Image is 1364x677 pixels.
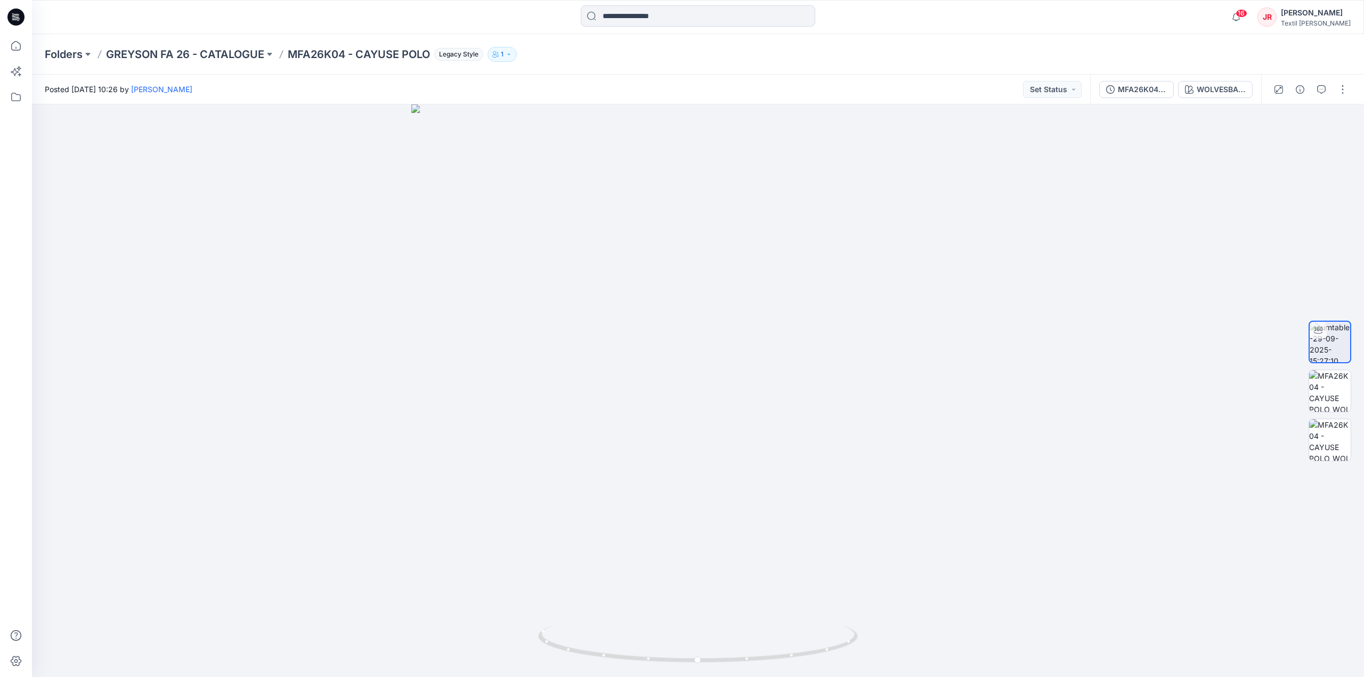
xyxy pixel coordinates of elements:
img: MFA26K04 - CAYUSE POLO_WOLVESBANE-739_Back [1309,419,1351,461]
p: MFA26K04 - CAYUSE POLO [288,47,430,62]
img: MFA26K04 - CAYUSE POLO_WOLVESBANE-739 [1309,370,1351,412]
span: Legacy Style [434,48,483,61]
a: Folders [45,47,83,62]
p: 1 [501,48,504,60]
button: MFA26K04 - CAYUSE POLO [1099,81,1174,98]
span: Posted [DATE] 10:26 by [45,84,192,95]
button: 1 [488,47,517,62]
button: WOLVESBANE-739 [1178,81,1253,98]
div: MFA26K04 - CAYUSE POLO [1118,84,1167,95]
div: WOLVESBANE-739 [1197,84,1246,95]
img: turntable-29-09-2025-15:27:10 [1310,322,1350,362]
a: GREYSON FA 26 - CATALOGUE [106,47,264,62]
a: [PERSON_NAME] [131,85,192,94]
span: 16 [1236,9,1247,18]
button: Details [1292,81,1309,98]
div: Textil [PERSON_NAME] [1281,19,1351,27]
div: JR [1257,7,1277,27]
button: Legacy Style [430,47,483,62]
div: [PERSON_NAME] [1281,6,1351,19]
